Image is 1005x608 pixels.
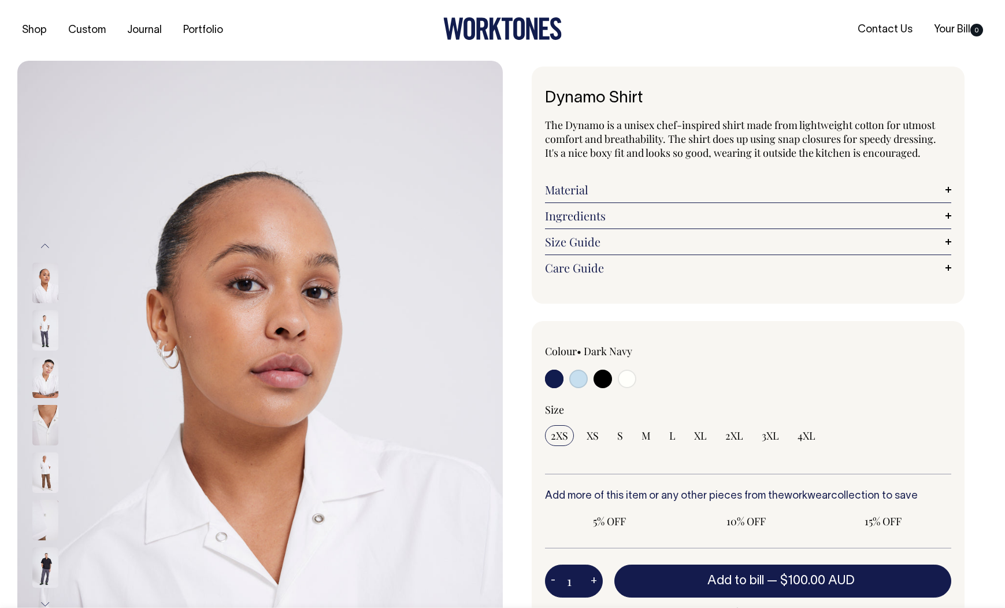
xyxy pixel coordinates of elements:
img: off-white [32,500,58,540]
a: Shop [17,21,51,40]
img: off-white [32,263,58,303]
label: Dark Navy [584,344,632,358]
a: Care Guide [545,261,952,275]
button: - [545,570,561,593]
input: 2XS [545,425,574,446]
input: 3XL [756,425,785,446]
img: off-white [32,405,58,445]
a: Size Guide [545,235,952,249]
a: Ingredients [545,209,952,223]
input: 4XL [792,425,821,446]
h1: Dynamo Shirt [545,90,952,108]
a: Portfolio [179,21,228,40]
button: + [585,570,603,593]
a: Material [545,183,952,197]
span: XL [694,429,707,443]
input: L [663,425,681,446]
input: XS [581,425,605,446]
span: The Dynamo is a unisex chef-inspired shirt made from lightweight cotton for utmost comfort and br... [545,118,936,160]
img: off-white [32,452,58,493]
h6: Add more of this item or any other pieces from the collection to save [545,491,952,502]
button: Add to bill —$100.00 AUD [614,565,952,597]
input: XL [688,425,713,446]
span: L [669,429,676,443]
span: 15% OFF [824,514,941,528]
span: M [641,429,651,443]
img: off-white [32,358,58,398]
input: M [636,425,657,446]
span: 2XS [551,429,568,443]
span: 10% OFF [687,514,805,528]
span: 0 [970,24,983,36]
span: $100.00 AUD [780,575,855,587]
span: XS [587,429,599,443]
input: 2XL [720,425,749,446]
span: 4XL [798,429,815,443]
input: S [611,425,629,446]
span: 3XL [762,429,779,443]
input: 5% OFF [545,511,674,532]
img: off-white [32,310,58,351]
span: S [617,429,623,443]
input: 15% OFF [818,511,947,532]
a: Journal [123,21,166,40]
img: black [32,547,58,588]
a: Custom [64,21,110,40]
span: Add to bill [707,575,764,587]
input: 10% OFF [681,511,811,532]
span: • [577,344,581,358]
div: Size [545,403,952,417]
div: Colour [545,344,707,358]
span: — [767,575,858,587]
a: Contact Us [853,20,917,39]
span: 5% OFF [551,514,669,528]
span: 2XL [725,429,743,443]
a: Your Bill0 [929,20,988,39]
button: Previous [36,233,54,259]
a: workwear [784,491,831,501]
